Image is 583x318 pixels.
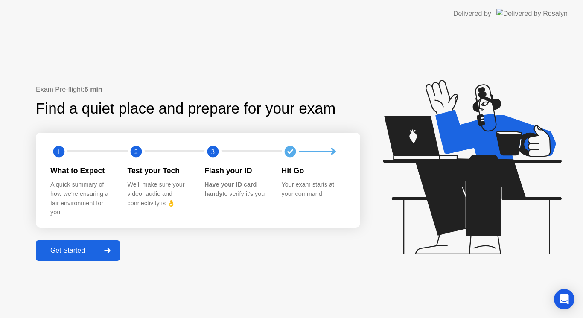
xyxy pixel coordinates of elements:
[38,247,97,254] div: Get Started
[204,180,268,198] div: to verify it’s you
[282,180,345,198] div: Your exam starts at your command
[211,148,215,156] text: 3
[85,86,102,93] b: 5 min
[128,180,191,208] div: We’ll make sure your video, audio and connectivity is 👌
[50,165,114,176] div: What to Expect
[453,9,491,19] div: Delivered by
[57,148,61,156] text: 1
[36,97,337,120] div: Find a quiet place and prepare for your exam
[204,165,268,176] div: Flash your ID
[282,165,345,176] div: Hit Go
[128,165,191,176] div: Test your Tech
[554,289,574,309] div: Open Intercom Messenger
[36,240,120,261] button: Get Started
[204,181,257,197] b: Have your ID card handy
[134,148,137,156] text: 2
[50,180,114,217] div: A quick summary of how we’re ensuring a fair environment for you
[496,9,568,18] img: Delivered by Rosalyn
[36,85,360,95] div: Exam Pre-flight:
